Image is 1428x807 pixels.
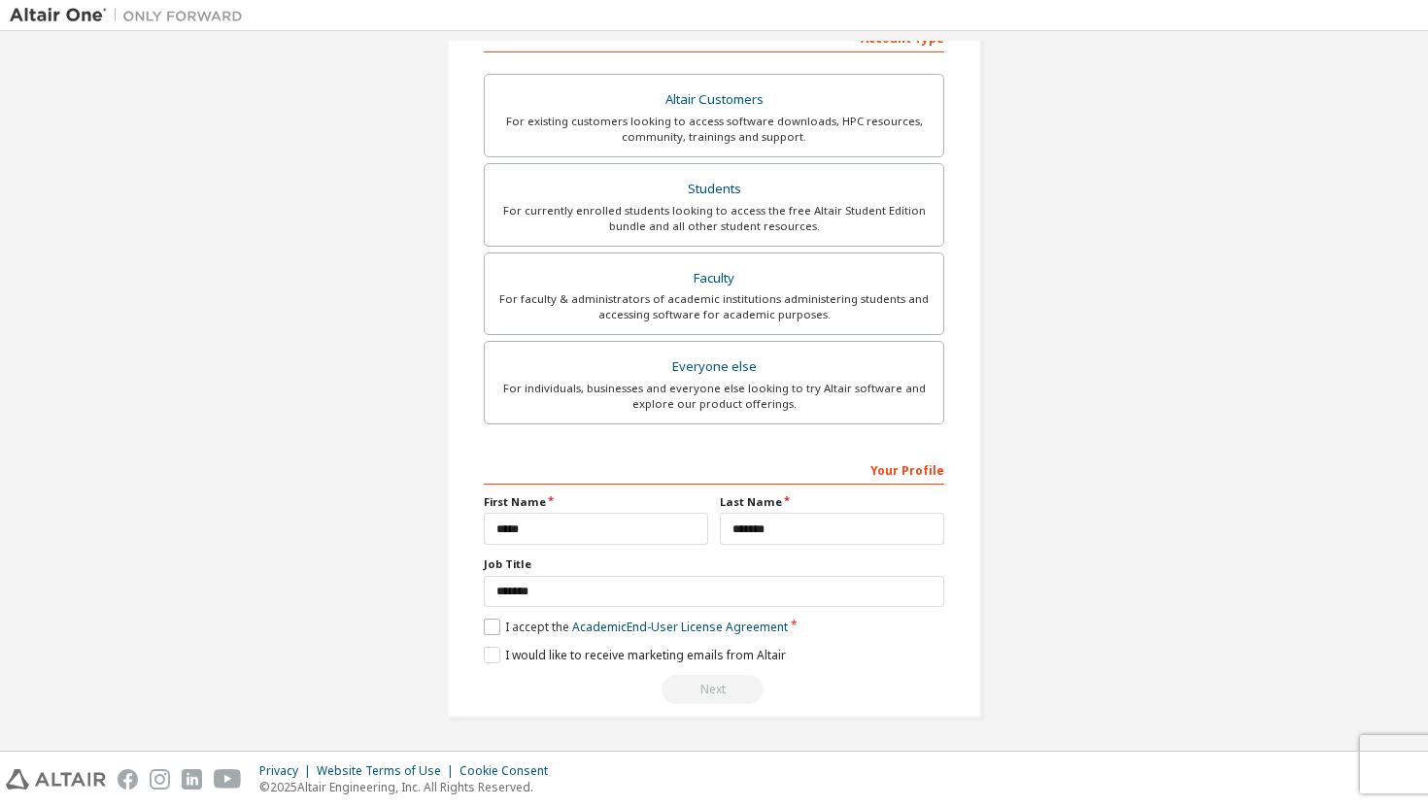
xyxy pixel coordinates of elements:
p: © 2025 Altair Engineering, Inc. All Rights Reserved. [259,779,560,795]
div: Read and acccept EULA to continue [484,675,944,704]
div: For faculty & administrators of academic institutions administering students and accessing softwa... [496,291,932,322]
label: Job Title [484,556,944,572]
a: Academic End-User License Agreement [572,619,788,635]
div: Your Profile [484,454,944,485]
label: Last Name [720,494,944,510]
div: Cookie Consent [459,763,560,779]
div: Faculty [496,265,932,292]
div: Everyone else [496,353,932,381]
div: Privacy [259,763,317,779]
div: For currently enrolled students looking to access the free Altair Student Edition bundle and all ... [496,203,932,234]
img: Altair One [10,6,253,25]
div: Website Terms of Use [317,763,459,779]
img: linkedin.svg [182,769,202,790]
img: altair_logo.svg [6,769,106,790]
div: Students [496,176,932,203]
div: Altair Customers [496,86,932,114]
div: For individuals, businesses and everyone else looking to try Altair software and explore our prod... [496,381,932,412]
label: I would like to receive marketing emails from Altair [484,647,786,663]
label: I accept the [484,619,788,635]
label: First Name [484,494,708,510]
div: For existing customers looking to access software downloads, HPC resources, community, trainings ... [496,114,932,145]
img: facebook.svg [118,769,138,790]
img: youtube.svg [214,769,242,790]
img: instagram.svg [150,769,170,790]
